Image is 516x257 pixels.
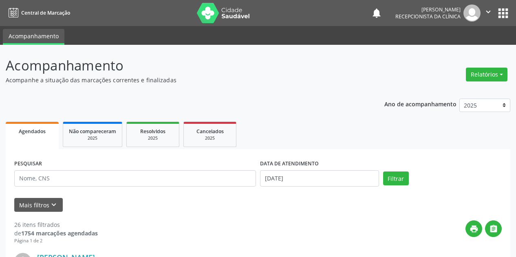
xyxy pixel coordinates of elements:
a: Acompanhamento [3,29,64,45]
span: Cancelados [196,128,224,135]
div: [PERSON_NAME] [395,6,461,13]
button: Mais filtroskeyboard_arrow_down [14,198,63,212]
span: Recepcionista da clínica [395,13,461,20]
label: DATA DE ATENDIMENTO [260,158,319,170]
button: Relatórios [466,68,507,81]
i: print [470,224,479,233]
div: 2025 [69,135,116,141]
button: notifications [371,7,382,19]
div: Página 1 de 2 [14,237,98,244]
p: Acompanhe a situação das marcações correntes e finalizadas [6,76,359,84]
input: Nome, CNS [14,170,256,187]
i:  [489,224,498,233]
a: Central de Marcação [6,6,70,20]
button:  [481,4,496,22]
i:  [484,7,493,16]
span: Não compareceram [69,128,116,135]
img: img [463,4,481,22]
p: Ano de acompanhamento [384,99,456,109]
span: Resolvidos [140,128,165,135]
span: Central de Marcação [21,9,70,16]
span: Agendados [19,128,46,135]
div: 26 itens filtrados [14,220,98,229]
p: Acompanhamento [6,55,359,76]
div: de [14,229,98,237]
div: 2025 [190,135,230,141]
button: Filtrar [383,171,409,185]
button:  [485,220,502,237]
button: print [465,220,482,237]
input: Selecione um intervalo [260,170,379,187]
button: apps [496,6,510,20]
div: 2025 [132,135,173,141]
strong: 1754 marcações agendadas [21,229,98,237]
label: PESQUISAR [14,158,42,170]
i: keyboard_arrow_down [49,200,58,209]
